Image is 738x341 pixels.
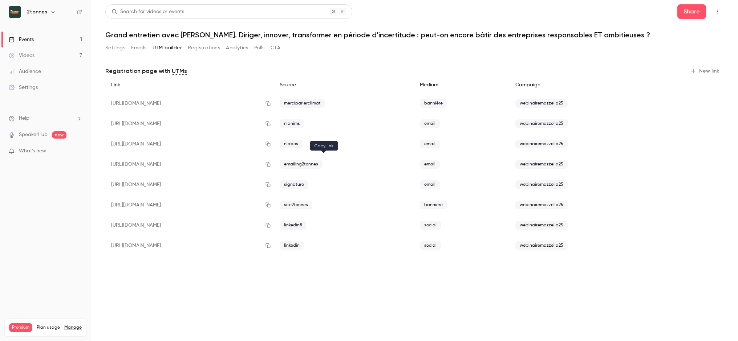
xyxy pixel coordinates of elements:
[280,201,312,209] span: site2tonnes
[105,154,274,174] div: [URL][DOMAIN_NAME]
[677,4,706,19] button: Share
[515,180,568,189] span: webinairemazzella25
[515,119,568,128] span: webinairemazzella25
[172,67,187,75] a: UTMs
[280,99,325,108] span: merciparlerclimat
[414,77,510,93] div: Medium
[9,68,41,75] div: Audience
[105,42,125,54] button: Settings
[280,241,304,250] span: linkedin
[420,140,440,148] span: email
[271,42,280,54] button: CTA
[52,131,66,139] span: new
[420,99,447,108] span: bannière
[515,99,568,108] span: webinairemazzella25
[515,241,568,250] span: webinairemazzella25
[19,147,46,155] span: What's new
[73,148,82,155] iframe: Noticeable Trigger
[105,93,274,114] div: [URL][DOMAIN_NAME]
[9,52,35,59] div: Videos
[420,241,441,250] span: social
[226,42,248,54] button: Analytics
[37,325,60,330] span: Plan usage
[105,134,274,154] div: [URL][DOMAIN_NAME]
[515,140,568,148] span: webinairemazzella25
[280,160,323,169] span: emailing2tonnes
[105,67,187,75] p: Registration page with
[274,77,414,93] div: Source
[280,119,304,128] span: nlanims
[153,42,182,54] button: UTM builder
[515,201,568,209] span: webinairemazzella25
[420,201,447,209] span: banniere
[420,160,440,169] span: email
[19,115,29,122] span: Help
[420,119,440,128] span: email
[515,221,568,230] span: webinairemazzella25
[510,77,666,93] div: Campaign
[9,36,34,43] div: Events
[131,42,146,54] button: Emails
[9,323,32,332] span: Premium
[9,6,21,18] img: 2tonnes
[105,174,274,195] div: [URL][DOMAIN_NAME]
[105,77,274,93] div: Link
[9,84,38,91] div: Settings
[27,8,47,16] h6: 2tonnes
[64,325,82,330] a: Manage
[111,8,184,16] div: Search for videos or events
[420,221,441,230] span: social
[254,42,265,54] button: Polls
[280,180,308,189] span: signature
[105,235,274,256] div: [URL][DOMAIN_NAME]
[188,42,220,54] button: Registrations
[688,65,723,77] button: New link
[105,30,723,39] h1: Grand entretien avec [PERSON_NAME]. Diriger, innover, transformer en période d’incertitude : peut...
[9,115,82,122] li: help-dropdown-opener
[280,140,303,148] span: nlabos
[105,195,274,215] div: [URL][DOMAIN_NAME]
[515,160,568,169] span: webinairemazzella25
[105,114,274,134] div: [URL][DOMAIN_NAME]
[280,221,306,230] span: linkedinfl
[19,131,48,139] a: SpeakerHub
[420,180,440,189] span: email
[105,215,274,235] div: [URL][DOMAIN_NAME]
